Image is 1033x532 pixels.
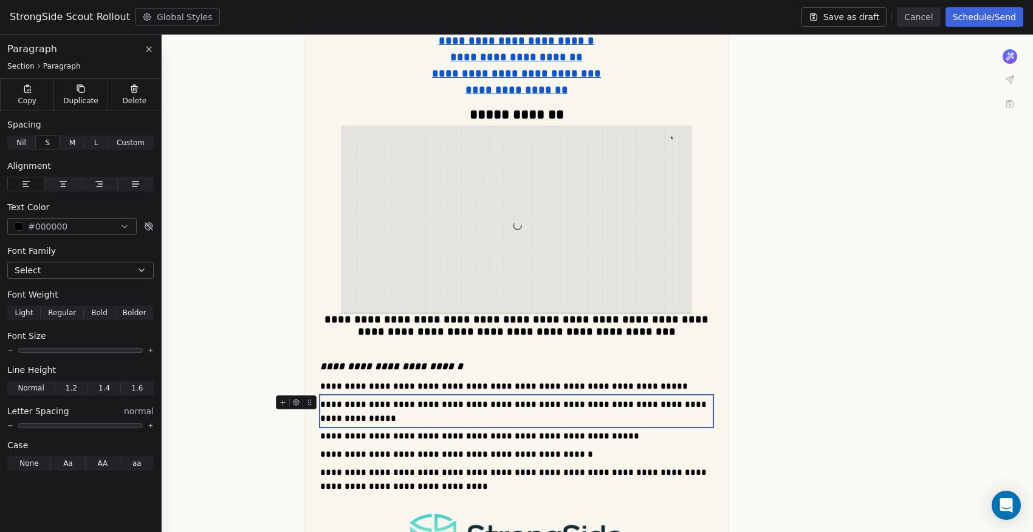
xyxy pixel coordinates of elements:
[117,137,145,148] span: Custom
[98,383,110,394] span: 1.4
[7,201,49,213] span: Text Color
[7,439,28,451] span: Case
[94,137,98,148] span: L
[945,7,1023,27] button: Schedule/Send
[91,307,108,318] span: Bold
[7,405,69,417] span: Letter Spacing
[15,307,33,318] span: Light
[124,405,154,417] span: normal
[10,10,130,24] span: StrongSide Scout Rollout
[7,160,51,172] span: Alignment
[7,288,58,301] span: Font Weight
[43,61,81,71] span: Paragraph
[7,364,56,376] span: Line Height
[135,9,220,26] button: Global Styles
[66,383,77,394] span: 1.2
[123,307,146,318] span: Bolder
[7,118,41,131] span: Spacing
[16,137,26,148] span: Nil
[132,458,142,469] span: aa
[97,458,108,469] span: AA
[63,96,98,106] span: Duplicate
[28,220,67,233] span: #000000
[69,137,75,148] span: M
[7,330,46,342] span: Font Size
[18,96,36,106] span: Copy
[19,458,38,469] span: None
[7,61,35,71] span: Section
[7,245,56,257] span: Font Family
[123,96,147,106] span: Delete
[801,7,887,27] button: Save as draft
[18,383,44,394] span: Normal
[992,491,1021,520] div: Open Intercom Messenger
[897,7,940,27] button: Cancel
[63,458,73,469] span: Aa
[15,264,41,276] span: Select
[7,42,57,56] span: Paragraph
[48,307,76,318] span: Regular
[7,218,137,235] button: #000000
[131,383,143,394] span: 1.6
